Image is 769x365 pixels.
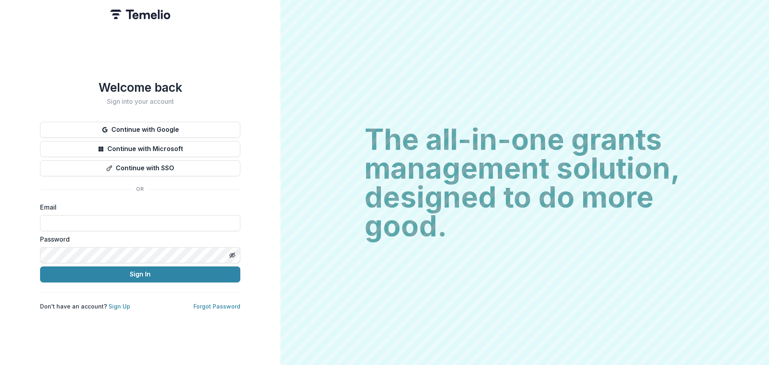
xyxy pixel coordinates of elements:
img: Temelio [110,10,170,19]
a: Forgot Password [193,303,240,310]
a: Sign Up [109,303,130,310]
button: Continue with Google [40,122,240,138]
label: Email [40,202,236,212]
label: Password [40,234,236,244]
h1: Welcome back [40,80,240,95]
button: Continue with SSO [40,160,240,176]
button: Sign In [40,266,240,282]
button: Toggle password visibility [226,249,239,262]
p: Don't have an account? [40,302,130,311]
button: Continue with Microsoft [40,141,240,157]
h2: Sign into your account [40,98,240,105]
